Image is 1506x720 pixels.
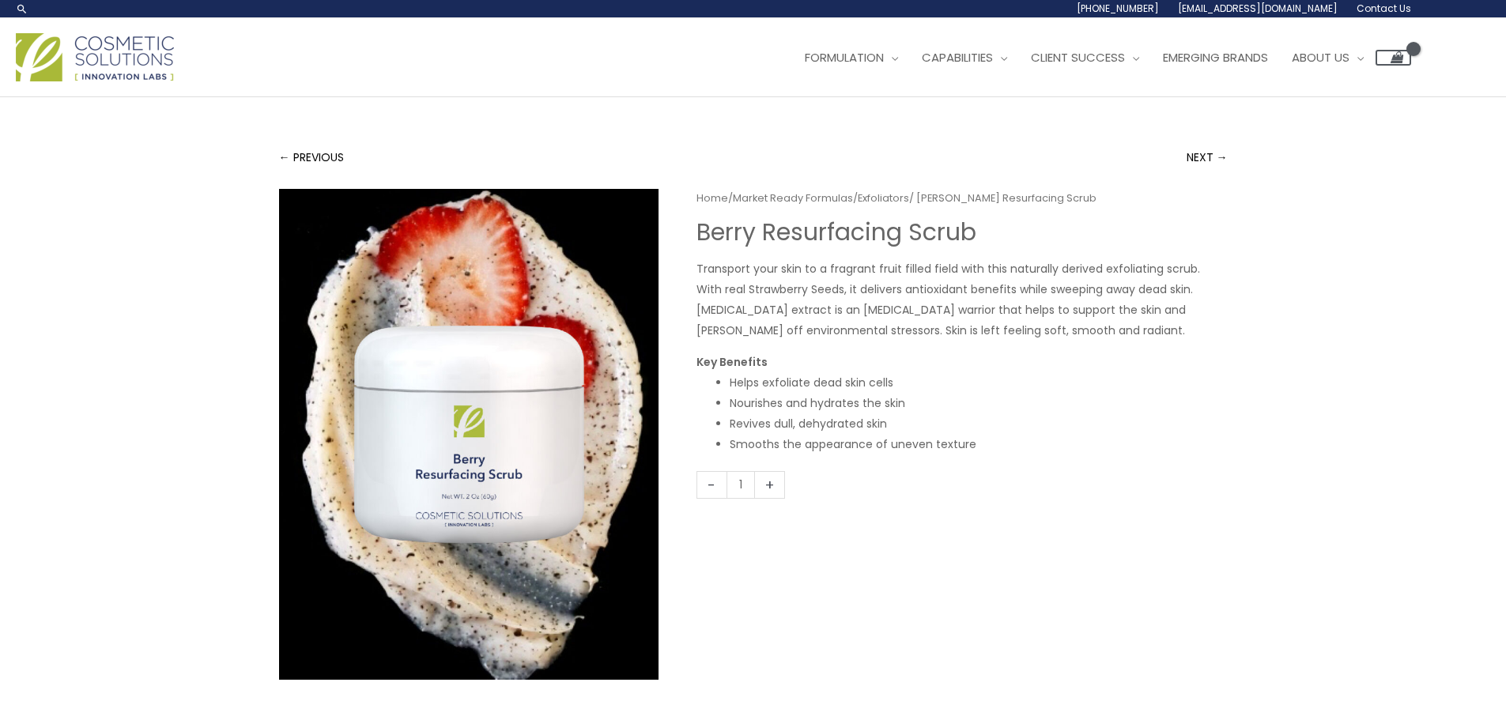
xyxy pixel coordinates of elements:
[922,49,993,66] span: Capabilities
[1019,34,1151,81] a: Client Success
[805,49,884,66] span: Formulation
[727,471,756,499] input: Product quantity
[755,471,785,499] a: +
[1187,141,1228,173] a: NEXT →
[1151,34,1280,81] a: Emerging Brands
[279,189,659,680] img: Berry Resurfacing Scrub
[733,190,853,205] a: Market Ready Formulas
[279,141,344,173] a: ← PREVIOUS
[730,393,1228,413] li: Nourishes and hydrates the skin
[858,190,909,205] a: Exfoliators
[730,413,1228,434] li: Revives dull, dehydrated skin
[730,372,1228,393] li: Helps exfoliate dead skin cells
[696,218,1228,247] h1: Berry Resurfacing Scrub
[730,434,1228,454] li: Smooths the appearance of uneven texture
[696,354,768,370] strong: Key Benefits
[1163,49,1268,66] span: Emerging Brands
[696,189,1228,208] nav: Breadcrumb
[1280,34,1376,81] a: About Us
[1292,49,1349,66] span: About Us
[1376,50,1411,66] a: View Shopping Cart, empty
[696,471,727,499] a: -
[696,258,1228,341] p: Transport your skin to a fragrant fruit filled field with this naturally derived exfoliating scru...
[16,33,174,81] img: Cosmetic Solutions Logo
[1357,2,1411,15] span: Contact Us
[1178,2,1338,15] span: [EMAIL_ADDRESS][DOMAIN_NAME]
[1077,2,1159,15] span: [PHONE_NUMBER]
[793,34,910,81] a: Formulation
[781,34,1411,81] nav: Site Navigation
[910,34,1019,81] a: Capabilities
[696,190,728,205] a: Home
[16,2,28,15] a: Search icon link
[1031,49,1125,66] span: Client Success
